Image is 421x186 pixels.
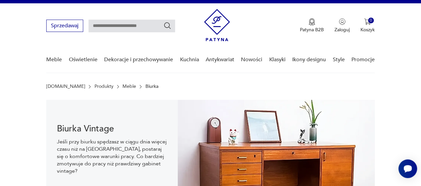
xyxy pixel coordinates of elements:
button: Patyna B2B [300,18,324,33]
a: Meble [122,84,136,89]
a: Oświetlenie [69,47,98,73]
a: Sprzedawaj [46,24,83,29]
a: [DOMAIN_NAME] [46,84,85,89]
div: 0 [368,18,374,23]
a: Produkty [95,84,113,89]
img: Patyna - sklep z meblami i dekoracjami vintage [204,9,230,41]
a: Nowości [241,47,262,73]
img: Ikona koszyka [364,18,371,25]
p: Biurka [145,84,158,89]
img: Ikonka użytkownika [339,18,345,25]
h1: Biurka Vintage [57,125,167,133]
a: Klasyki [269,47,286,73]
a: Ikona medaluPatyna B2B [300,18,324,33]
p: Jeśli przy biurku spędzasz w ciągu dnia więcej czasu niż na [GEOGRAPHIC_DATA], postaraj się o kom... [57,138,167,175]
a: Style [332,47,344,73]
a: Meble [46,47,62,73]
a: Antykwariat [206,47,234,73]
img: Ikona medalu [309,18,315,26]
button: 0Koszyk [360,18,375,33]
a: Promocje [351,47,375,73]
p: Koszyk [360,27,375,33]
a: Dekoracje i przechowywanie [104,47,173,73]
button: Sprzedawaj [46,20,83,32]
a: Ikony designu [292,47,326,73]
iframe: Smartsupp widget button [398,159,417,178]
button: Szukaj [163,22,171,30]
p: Zaloguj [334,27,350,33]
p: Patyna B2B [300,27,324,33]
a: Kuchnia [180,47,199,73]
button: Zaloguj [334,18,350,33]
